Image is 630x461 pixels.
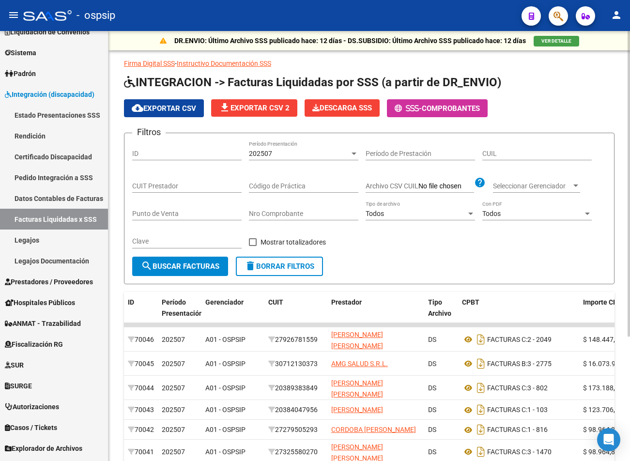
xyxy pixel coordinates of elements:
span: DS [428,448,436,456]
span: DS [428,406,436,414]
span: FACTURAS C: [487,448,527,456]
span: Exportar CSV 2 [219,104,290,112]
span: A01 - OSPSIP [205,448,246,456]
span: DS [428,426,436,433]
span: $ 123.706,10 [583,406,623,414]
span: A01 - OSPSIP [205,384,246,392]
span: Explorador de Archivos [5,443,82,454]
div: 70045 [128,358,154,369]
span: Exportar CSV [132,104,196,113]
mat-icon: menu [8,9,19,21]
span: Todos [366,210,384,217]
button: Exportar CSV 2 [211,99,297,117]
button: Borrar Filtros [236,257,323,276]
span: INTEGRACION -> Facturas Liquidadas por SSS (a partir de DR_ENVIO) [124,76,501,89]
div: 2 - 2049 [462,332,575,347]
mat-icon: person [611,9,622,21]
span: [PERSON_NAME] [PERSON_NAME] [331,331,383,350]
span: AMG SALUD S.R.L. [331,360,388,368]
span: Fiscalización RG [5,339,63,350]
span: FACTURAS C: [487,336,527,343]
span: A01 - OSPSIP [205,406,246,414]
div: 70043 [128,404,154,415]
app-download-masive: Descarga masiva de comprobantes (adjuntos) [305,99,380,117]
span: Casos / Tickets [5,422,57,433]
span: - [395,104,422,113]
div: 27325580270 [268,446,323,458]
span: Comprobantes [422,104,480,113]
span: 202507 [162,360,185,368]
span: Período Presentación [162,298,203,317]
span: SUR [5,360,24,370]
span: FACTURAS B: [487,360,527,368]
span: Tipo Archivo [428,298,451,317]
a: Firma Digital SSS [124,60,175,67]
span: SURGE [5,381,32,391]
datatable-header-cell: Período Presentación [158,292,201,335]
span: Importe CPBT [583,298,626,306]
span: 202507 [162,384,185,392]
span: ID [128,298,134,306]
span: $ 98.964,88 [583,448,619,456]
span: Prestadores / Proveedores [5,277,93,287]
a: Instructivo Documentación SSS [177,60,271,67]
span: CUIT [268,298,283,306]
span: Integración (discapacidad) [5,89,94,100]
span: [PERSON_NAME] [331,406,383,414]
button: Buscar Facturas [132,257,228,276]
span: DS [428,384,436,392]
span: A01 - OSPSIP [205,426,246,433]
div: 27926781559 [268,334,323,345]
mat-icon: file_download [219,102,230,113]
div: 3 - 2775 [462,356,575,371]
span: FACTURAS C: [487,406,527,414]
mat-icon: search [141,260,153,272]
mat-icon: help [474,177,486,188]
span: Descarga SSS [312,104,372,112]
button: Exportar CSV [124,99,204,117]
div: 20389383849 [268,383,323,394]
span: Mostrar totalizadores [261,236,326,248]
span: A01 - OSPSIP [205,336,246,343]
datatable-header-cell: Tipo Archivo [424,292,458,335]
span: Todos [482,210,501,217]
div: 1 - 103 [462,402,575,417]
button: VER DETALLE [534,36,579,46]
datatable-header-cell: CPBT [458,292,579,335]
div: 70046 [128,334,154,345]
span: - ospsip [77,5,115,26]
span: A01 - OSPSIP [205,360,246,368]
div: Open Intercom Messenger [597,428,620,451]
span: $ 98.964,88 [583,426,619,433]
datatable-header-cell: Gerenciador [201,292,264,335]
span: 202507 [162,448,185,456]
datatable-header-cell: CUIT [264,292,327,335]
i: Descargar documento [475,444,487,460]
span: ANMAT - Trazabilidad [5,318,81,329]
div: 3 - 1470 [462,444,575,460]
span: FACTURAS C: [487,426,527,434]
div: 1 - 816 [462,422,575,437]
mat-icon: cloud_download [132,102,143,114]
i: Descargar documento [475,332,487,347]
span: Autorizaciones [5,401,59,412]
h3: Filtros [132,125,166,139]
div: 70042 [128,424,154,435]
i: Descargar documento [475,422,487,437]
span: Borrar Filtros [245,262,314,271]
p: - [124,58,615,69]
div: 3 - 802 [462,380,575,396]
span: Seleccionar Gerenciador [493,182,571,190]
span: $ 173.188,54 [583,384,623,392]
div: 70041 [128,446,154,458]
div: 20384047956 [268,404,323,415]
datatable-header-cell: Prestador [327,292,424,335]
span: 202507 [162,336,185,343]
span: Gerenciador [205,298,244,306]
span: Liquidación de Convenios [5,27,90,37]
span: VER DETALLE [541,38,571,44]
span: [PERSON_NAME] [PERSON_NAME] [331,379,383,398]
button: -Comprobantes [387,99,488,117]
i: Descargar documento [475,402,487,417]
input: Archivo CSV CUIL [418,182,474,191]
